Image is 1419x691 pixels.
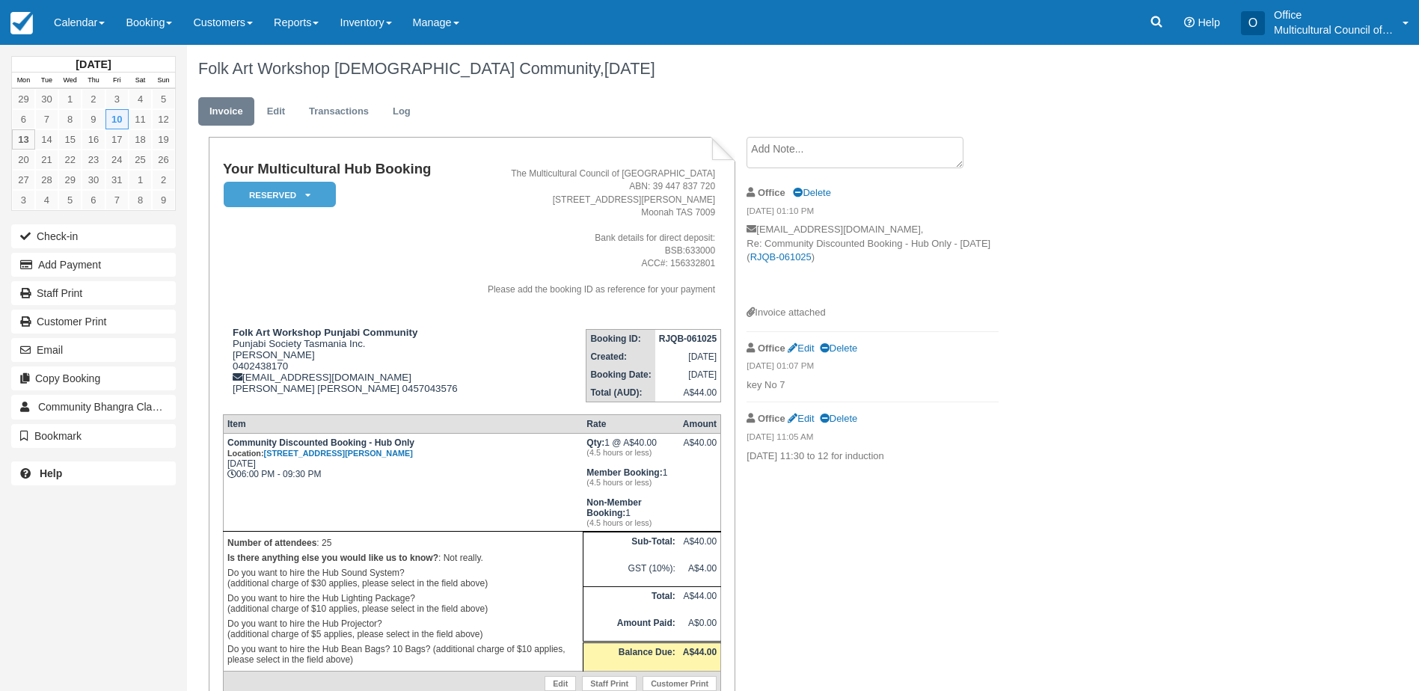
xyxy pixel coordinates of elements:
[476,168,715,295] address: The Multicultural Council of [GEOGRAPHIC_DATA] ABN: 39 447 837 720 [STREET_ADDRESS][PERSON_NAME] ...
[82,190,105,210] a: 6
[223,162,470,177] h1: Your Multicultural Hub Booking
[35,73,58,89] th: Tue
[604,59,655,78] span: [DATE]
[583,414,678,433] th: Rate
[11,366,176,390] button: Copy Booking
[82,150,105,170] a: 23
[582,676,637,691] a: Staff Print
[655,366,721,384] td: [DATE]
[747,431,999,447] em: [DATE] 11:05 AM
[256,97,296,126] a: Edit
[679,414,721,433] th: Amount
[11,424,176,448] button: Bookmark
[58,89,82,109] a: 1
[583,614,678,642] th: Amount Paid:
[11,224,176,248] button: Check-in
[227,616,579,642] p: Do you want to hire the Hub Projector? (additional charge of $5 applies, please select in the fie...
[105,190,129,210] a: 7
[586,497,641,518] strong: Non-Member Booking
[198,97,254,126] a: Invoice
[679,532,721,559] td: A$40.00
[747,360,999,376] em: [DATE] 01:07 PM
[233,327,417,338] strong: Folk Art Workshop Punjabi Community
[129,89,152,109] a: 4
[298,97,380,126] a: Transactions
[583,532,678,559] th: Sub-Total:
[152,129,175,150] a: 19
[679,614,721,642] td: A$0.00
[58,150,82,170] a: 22
[586,448,675,457] em: (4.5 hours or less)
[227,437,414,458] strong: Community Discounted Booking - Hub Only
[152,150,175,170] a: 26
[82,129,105,150] a: 16
[12,129,35,150] a: 13
[58,129,82,150] a: 15
[35,190,58,210] a: 4
[227,538,316,548] strong: Number of attendees
[58,190,82,210] a: 5
[750,251,812,262] a: RJQB-061025
[11,461,176,485] a: Help
[35,89,58,109] a: 30
[152,170,175,190] a: 2
[198,60,1240,78] h1: Folk Art Workshop [DEMOGRAPHIC_DATA] Community,
[586,437,604,448] strong: Qty
[227,449,413,458] small: Location:
[58,170,82,190] a: 29
[129,109,152,129] a: 11
[129,150,152,170] a: 25
[586,348,655,366] th: Created:
[82,73,105,89] th: Thu
[683,647,717,657] strong: A$44.00
[747,223,999,306] p: [EMAIL_ADDRESS][DOMAIN_NAME], Re: Community Discounted Booking - Hub Only - [DATE] ( )
[227,642,579,667] p: Do you want to hire the Hub Bean Bags? 10 Bags? (additional charge of $10 applies, please select ...
[223,181,331,209] a: Reserved
[659,334,717,344] strong: RJQB-061025
[152,89,175,109] a: 5
[129,190,152,210] a: 8
[227,591,579,616] p: Do you want to hire the Hub Lighting Package? (additional charge of $10 applies, please select in...
[820,343,857,354] a: Delete
[12,150,35,170] a: 20
[583,433,678,531] td: 1 @ A$40.00 1 1
[655,384,721,402] td: A$44.00
[223,433,583,531] td: [DATE] 06:00 PM - 09:30 PM
[76,58,111,70] strong: [DATE]
[35,109,58,129] a: 7
[224,182,336,208] em: Reserved
[58,109,82,129] a: 8
[747,449,999,464] p: [DATE] 11:30 to 12 for induction
[747,306,999,320] div: Invoice attached
[747,378,999,393] p: key No 7
[788,413,814,424] a: Edit
[152,190,175,210] a: 9
[820,413,857,424] a: Delete
[105,170,129,190] a: 31
[679,559,721,586] td: A$4.00
[152,73,175,89] th: Sun
[35,170,58,190] a: 28
[679,586,721,613] td: A$44.00
[793,187,830,198] a: Delete
[11,395,176,419] a: Community Bhangra Classes
[643,676,717,691] a: Customer Print
[11,281,176,305] a: Staff Print
[583,586,678,613] th: Total:
[586,478,675,487] em: (4.5 hours or less)
[12,170,35,190] a: 27
[12,89,35,109] a: 29
[758,343,785,354] strong: Office
[586,467,662,478] strong: Member Booking
[11,253,176,277] button: Add Payment
[583,559,678,586] td: GST (10%):
[35,129,58,150] a: 14
[129,73,152,89] th: Sat
[227,550,579,565] p: : Not really.
[381,97,422,126] a: Log
[223,414,583,433] th: Item
[11,310,176,334] a: Customer Print
[586,518,675,527] em: (4.5 hours or less)
[58,73,82,89] th: Wed
[227,535,579,550] p: : 25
